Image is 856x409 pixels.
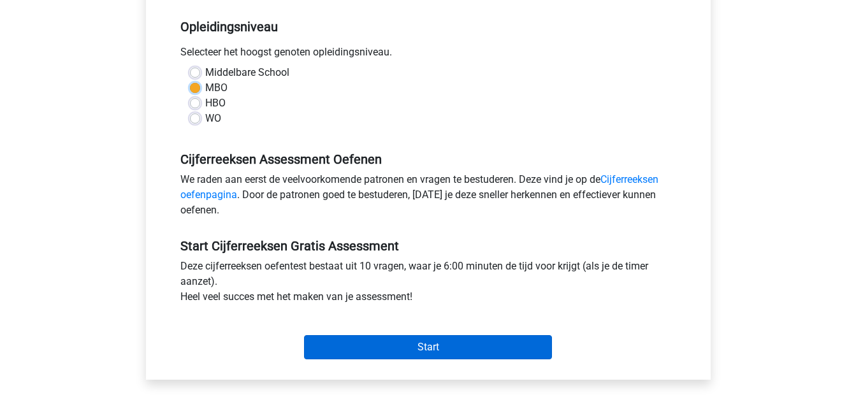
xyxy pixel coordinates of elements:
h5: Start Cijferreeksen Gratis Assessment [180,238,676,254]
div: We raden aan eerst de veelvoorkomende patronen en vragen te bestuderen. Deze vind je op de . Door... [171,172,686,223]
label: HBO [205,96,226,111]
label: Middelbare School [205,65,289,80]
h5: Cijferreeksen Assessment Oefenen [180,152,676,167]
div: Deze cijferreeksen oefentest bestaat uit 10 vragen, waar je 6:00 minuten de tijd voor krijgt (als... [171,259,686,310]
div: Selecteer het hoogst genoten opleidingsniveau. [171,45,686,65]
h5: Opleidingsniveau [180,14,676,39]
input: Start [304,335,552,359]
label: MBO [205,80,228,96]
label: WO [205,111,221,126]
